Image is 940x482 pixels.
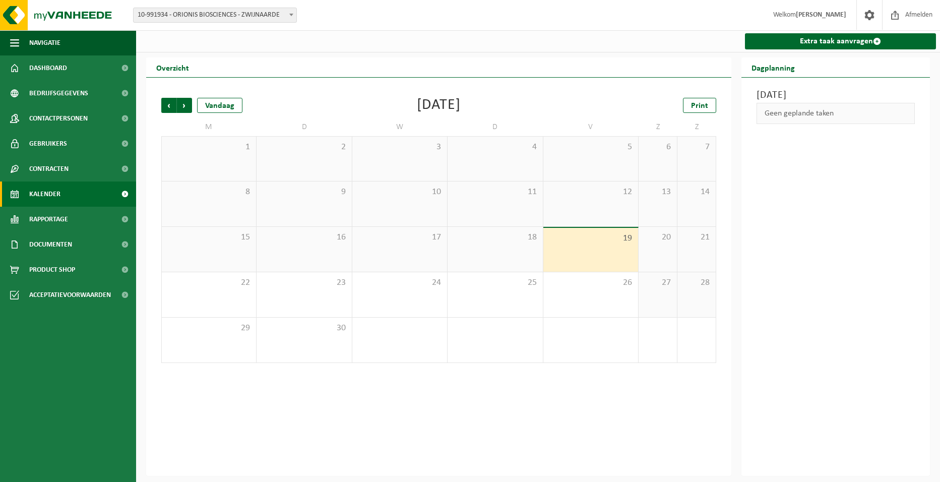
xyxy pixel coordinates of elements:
span: Bedrijfsgegevens [29,81,88,106]
span: 20 [644,232,672,243]
div: [DATE] [417,98,461,113]
span: 11 [453,187,537,198]
td: Z [639,118,677,136]
span: 10-991934 - ORIONIS BIOSCIENCES - ZWIJNAARDE [134,8,296,22]
span: 18 [453,232,537,243]
span: 25 [453,277,537,288]
span: Vorige [161,98,176,113]
td: D [257,118,352,136]
span: 5 [548,142,633,153]
span: 17 [357,232,442,243]
h3: [DATE] [757,88,915,103]
span: 1 [167,142,251,153]
span: Dashboard [29,55,67,81]
span: 24 [357,277,442,288]
span: 22 [167,277,251,288]
span: Navigatie [29,30,60,55]
span: Product Shop [29,257,75,282]
span: 12 [548,187,633,198]
h2: Dagplanning [741,57,805,77]
span: 15 [167,232,251,243]
span: 2 [262,142,346,153]
span: Documenten [29,232,72,257]
td: Z [677,118,716,136]
span: 7 [682,142,711,153]
span: 3 [357,142,442,153]
span: 13 [644,187,672,198]
td: D [448,118,543,136]
span: 8 [167,187,251,198]
span: Volgende [177,98,192,113]
span: 14 [682,187,711,198]
span: 9 [262,187,346,198]
span: 10 [357,187,442,198]
span: Rapportage [29,207,68,232]
span: 21 [682,232,711,243]
span: 16 [262,232,346,243]
span: 27 [644,277,672,288]
td: W [352,118,448,136]
span: Contactpersonen [29,106,88,131]
span: Contracten [29,156,69,182]
a: Print [683,98,716,113]
strong: [PERSON_NAME] [796,11,846,19]
span: 19 [548,233,633,244]
div: Geen geplande taken [757,103,915,124]
div: Vandaag [197,98,242,113]
span: 26 [548,277,633,288]
span: Print [691,102,708,110]
span: 28 [682,277,711,288]
td: M [161,118,257,136]
span: 29 [167,323,251,334]
span: 30 [262,323,346,334]
a: Extra taak aanvragen [745,33,936,49]
span: Acceptatievoorwaarden [29,282,111,308]
span: 4 [453,142,537,153]
h2: Overzicht [146,57,199,77]
span: 23 [262,277,346,288]
span: 10-991934 - ORIONIS BIOSCIENCES - ZWIJNAARDE [133,8,297,23]
span: 6 [644,142,672,153]
span: Gebruikers [29,131,67,156]
td: V [543,118,639,136]
span: Kalender [29,182,60,207]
